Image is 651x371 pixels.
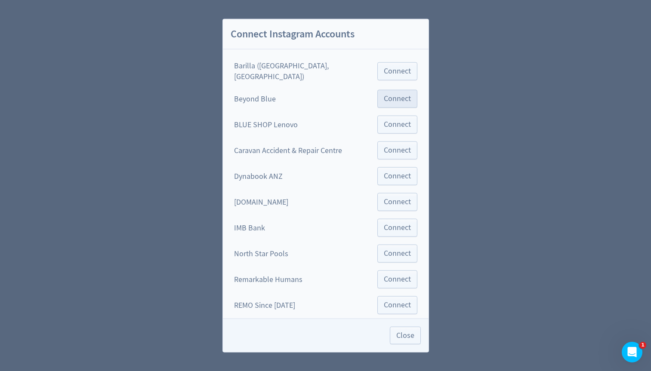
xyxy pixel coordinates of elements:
button: Connect [377,270,417,288]
button: Connect [377,296,417,314]
div: Beyond Blue [234,94,276,104]
div: North Star Pools [234,248,288,259]
h2: Connect Instagram Accounts [223,19,429,49]
button: Connect [377,219,417,237]
span: Connect [384,95,411,103]
button: Connect [377,245,417,263]
span: Connect [384,67,411,75]
button: Connect [377,167,417,185]
div: Remarkable Humans [234,274,302,285]
span: Connect [384,198,411,206]
div: Barilla ([GEOGRAPHIC_DATA], [GEOGRAPHIC_DATA]) [234,61,374,82]
span: Connect [384,147,411,154]
div: Caravan Accident & Repair Centre [234,145,342,156]
button: Connect [377,116,417,134]
button: Connect [377,193,417,211]
span: 1 [639,342,646,349]
span: Connect [384,301,411,309]
button: Connect [377,62,417,80]
button: Connect [377,90,417,108]
div: Dynabook ANZ [234,171,283,182]
div: REMO Since [DATE] [234,300,295,311]
span: Connect [384,172,411,180]
span: Connect [384,276,411,283]
div: IMB Bank [234,223,265,233]
iframe: Intercom live chat [622,342,642,362]
div: [DOMAIN_NAME] [234,197,288,208]
span: Connect [384,121,411,129]
span: Close [396,332,414,339]
div: BLUE SHOP Lenovo [234,120,298,130]
button: Close [390,327,421,344]
span: Connect [384,224,411,232]
span: Connect [384,250,411,258]
button: Connect [377,141,417,159]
